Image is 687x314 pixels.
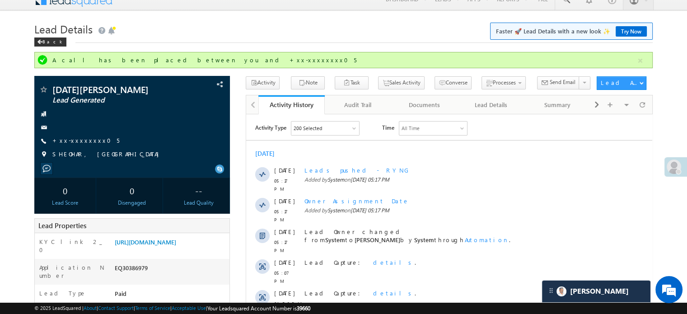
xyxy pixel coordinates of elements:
button: Sales Activity [378,76,425,89]
span: details [127,229,168,237]
div: All Time [155,10,173,18]
div: Documents [399,99,450,110]
a: +xx-xxxxxxxx05 [52,136,119,144]
span: Lead Capture: [58,144,120,152]
span: details [127,144,168,152]
label: Lead Type [39,289,86,297]
span: 04:53 PM [28,185,55,193]
em: Submit [132,246,164,258]
span: details [127,256,168,264]
span: Lead Owner changed from to by through . [58,113,264,129]
span: [DATE] 05:17 PM [104,93,143,99]
span: [DATE] [28,52,48,60]
span: Activity Type [9,7,40,20]
div: . [58,144,356,152]
div: . [58,256,356,264]
span: Lead Properties [38,221,86,230]
button: Note [291,76,325,89]
a: Documents [392,95,458,114]
span: Lead Capture: [58,256,120,264]
div: . [58,202,356,210]
a: Try Now [616,26,647,37]
span: 05:17 PM [28,124,55,140]
span: Time [136,7,148,20]
span: Your Leadsquared Account Number is [207,305,310,312]
span: [DATE] [28,83,48,91]
span: [DATE] [28,175,48,183]
a: Lead Details [458,95,524,114]
img: carter-drag [547,287,555,294]
button: Lead Actions [597,76,646,90]
div: . [58,175,356,183]
span: Lead Capture: [58,175,120,183]
span: Added by on [58,61,356,70]
div: Lead Quality [170,199,227,207]
a: Audit Trail [325,95,391,114]
span: details [127,175,168,183]
a: About [84,305,97,311]
span: details [127,287,168,295]
span: [DATE] [28,202,48,210]
button: Task [335,76,369,89]
span: Lead Capture: [58,202,120,210]
div: Lead Score [37,199,93,207]
span: 05:07 PM [28,155,55,171]
a: [URL][DOMAIN_NAME] [115,238,176,246]
a: Summary [525,95,591,114]
span: Leads pushed - RYNG [58,52,163,60]
span: [DATE] [28,229,48,237]
textarea: Type your message and click 'Submit' [12,84,165,238]
div: Paid [112,289,229,302]
span: Owner Assignment Date [58,83,163,90]
span: Send Email [550,78,575,86]
span: Lead Capture: [58,287,120,295]
img: Carter [556,286,566,296]
span: [DATE] [28,113,48,122]
span: 04:48 PM [28,297,55,314]
div: 200 Selected [47,10,76,18]
span: 05:17 PM [28,93,55,109]
span: [DATE] 05:17 PM [104,62,143,69]
div: . [58,287,356,295]
div: Leave a message [47,47,152,59]
button: Converse [435,76,472,89]
label: Application Number [39,263,105,280]
span: Carter [570,287,629,295]
span: Lead Details [34,22,93,36]
div: A call has been placed between you and +xx-xxxxxxxx05 [52,56,636,64]
span: Faster 🚀 Lead Details with a new look ✨ [496,27,647,36]
button: Processes [481,76,526,89]
span: [DATE] [28,287,48,295]
span: Added by on [58,92,356,100]
span: details [127,202,168,210]
a: Terms of Service [135,305,170,311]
div: Back [34,37,66,47]
a: Acceptable Use [172,305,206,311]
div: 0 [37,182,93,199]
span: © 2025 LeadSquared | | | | | [34,304,310,313]
div: Lead Actions [601,79,639,87]
div: Sales Activity,Email Bounced,Email Link Clicked,Email Marked Spam,Email Opened & 195 more.. [45,7,113,21]
div: 0 [103,182,160,199]
span: System [81,93,98,99]
a: Activity History [258,95,325,114]
button: Activity [246,76,280,89]
label: KYC link 2_0 [39,238,105,254]
span: 04:52 PM [28,212,55,220]
div: Audit Trail [332,99,383,110]
span: [DATE][PERSON_NAME] [52,85,173,94]
span: [DATE] [28,144,48,152]
div: EQ30386979 [112,263,229,276]
span: [PERSON_NAME] [108,122,154,129]
div: carter-dragCarter[PERSON_NAME] [542,280,651,303]
span: 04:49 PM [28,239,55,248]
div: Summary [532,99,583,110]
div: Disengaged [103,199,160,207]
div: Lead Details [465,99,516,110]
div: -- [170,182,227,199]
span: Processes [493,79,516,86]
div: Activity History [265,100,318,109]
span: System [81,62,98,69]
span: Lead Generated [52,96,173,105]
div: [DATE] [9,35,38,43]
